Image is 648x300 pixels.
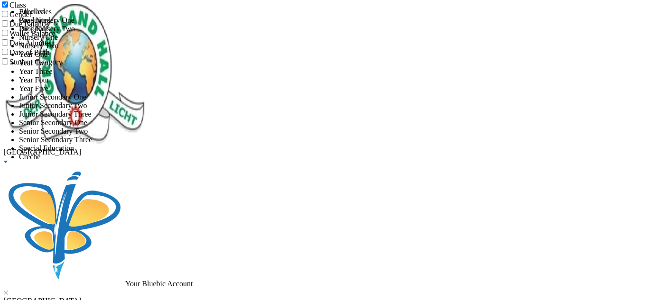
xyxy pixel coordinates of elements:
span: Special Education [19,144,74,152]
span: Nursery Two [19,42,58,50]
span: Junior Secondary Two [19,101,87,109]
span: Creche [19,153,40,161]
span: Junior Secondary One [19,93,86,101]
span: Year Two [19,59,48,67]
span: Pre - Nursery Two [19,25,75,33]
span: Year Three [19,67,53,75]
span: Nursery One [19,33,58,41]
span: Pre - Nursery One [19,16,74,24]
span: Junior Secondary Three [19,110,92,118]
span: All classes [19,8,52,16]
span: Year Four [19,76,49,84]
span: Year Five [19,84,48,92]
span: Year One [19,50,47,58]
span: Senior Secondary Three [19,136,92,144]
span: Senior Secondary Two [19,127,88,135]
span: Your Bluebic Account [125,280,193,288]
span: Senior Secondary One [19,118,87,127]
